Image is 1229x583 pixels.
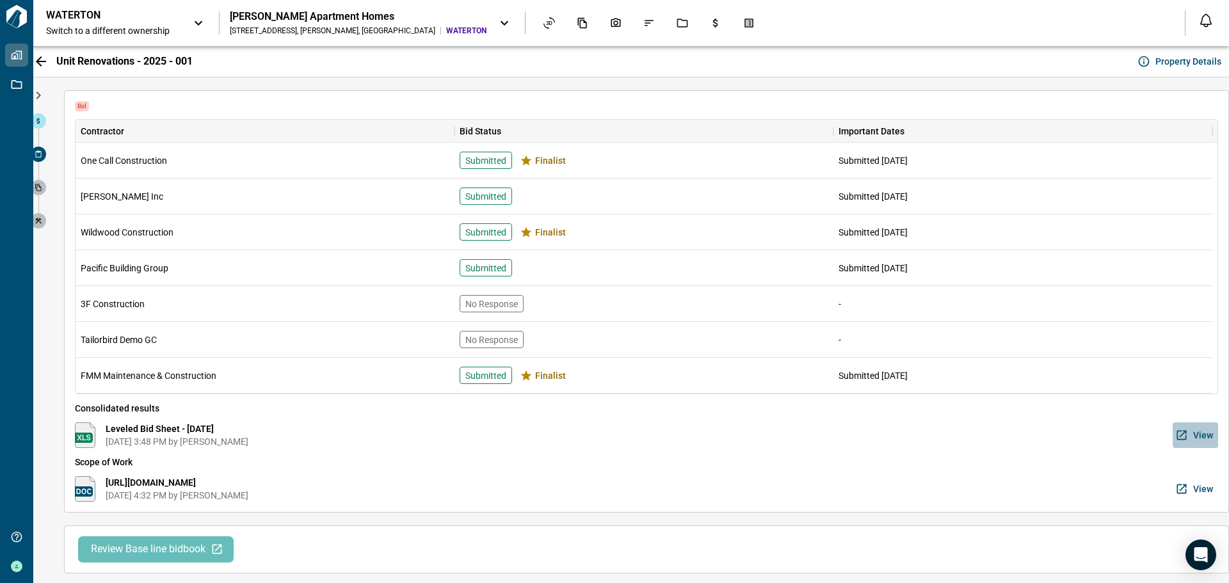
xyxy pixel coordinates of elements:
[1173,422,1218,448] button: View
[1173,476,1218,502] button: View
[460,188,512,205] div: Submitted
[1193,483,1213,495] span: View
[602,12,629,34] div: Photos
[669,12,696,34] div: Jobs
[839,156,908,166] span: Submitted [DATE]
[839,191,908,202] span: Submitted [DATE]
[76,120,454,143] div: Contractor
[460,152,512,169] div: Submitted
[106,476,248,489] span: [URL][DOMAIN_NAME]
[702,12,729,34] div: Budgets
[1185,539,1216,570] div: Open Intercom Messenger
[839,335,841,345] span: -
[75,456,1218,468] span: Scope of Work
[81,369,216,382] span: FMM Maintenance & Construction
[569,12,596,34] div: Documents
[75,402,1218,415] span: Consolidated results
[106,435,248,448] span: [DATE] 3:48 PM by [PERSON_NAME]
[735,12,762,34] div: Takeoff Center
[81,190,163,203] span: [PERSON_NAME] Inc
[460,223,512,241] div: Submitted
[1155,55,1221,68] span: Property Details
[1196,10,1216,31] button: Open notification feed
[839,299,841,309] span: -
[81,333,157,346] span: Tailorbird Demo GC
[460,120,501,143] div: Bid Status
[81,120,124,143] div: Contractor
[81,262,168,275] span: Pacific Building Group
[81,298,145,310] span: 3F Construction
[535,154,566,167] span: Finalist
[78,536,234,563] button: Review Base line bidbook
[75,422,95,448] img: https://docs.google.com/spreadsheets/d/1iWLL3Mokh96MMzx8njl7YWFZIgG-FCaB74Vlmei1M4M
[75,101,89,111] span: Bid
[446,26,486,36] span: WATERTON
[536,12,563,34] div: Asset View
[75,476,95,502] img: https://docs.google.com/document/d/16hJkmOxpG0cSF-I7tw2BHeXpn6BkBcHy
[56,55,193,68] span: Unit Renovations - 2025 - 001
[839,227,908,237] span: Submitted [DATE]
[230,26,435,36] div: [STREET_ADDRESS] , [PERSON_NAME] , [GEOGRAPHIC_DATA]
[460,367,512,384] div: Submitted
[91,543,205,556] span: Review Base line bidbook
[833,120,1212,143] div: Important Dates
[839,371,908,381] span: Submitted [DATE]
[535,226,566,239] span: Finalist
[106,489,248,502] span: [DATE] 4:32 PM by [PERSON_NAME]
[46,24,181,37] span: Switch to a different ownership
[460,331,524,348] div: No Response
[839,263,908,273] span: Submitted [DATE]
[636,12,663,34] div: Issues & Info
[81,154,167,167] span: One Call Construction
[535,369,566,382] span: Finalist
[1135,51,1226,72] button: Property Details
[1193,429,1213,442] span: View
[839,120,904,143] div: Important Dates
[106,422,248,435] span: Leveled Bid Sheet - [DATE]
[81,226,173,239] span: Wildwood Construction
[46,9,161,22] p: WATERTON
[454,120,833,143] div: Bid Status
[460,295,524,312] div: No Response
[460,259,512,276] div: Submitted
[230,10,486,23] div: [PERSON_NAME] Apartment Homes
